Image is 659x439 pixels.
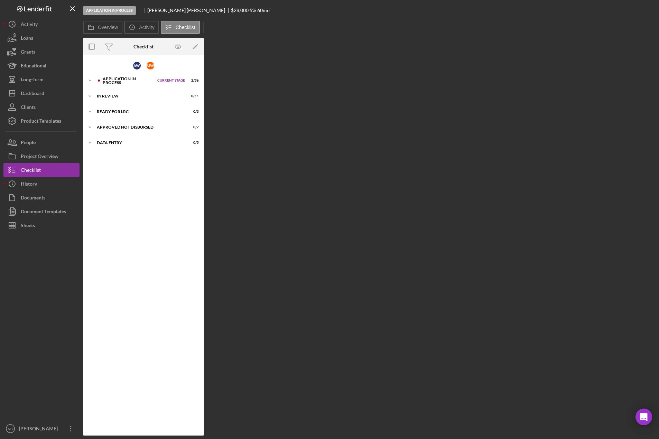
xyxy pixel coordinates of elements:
[3,31,80,45] button: Loans
[161,21,200,34] button: Checklist
[186,110,199,114] div: 0 / 3
[635,409,652,425] div: Open Intercom Messenger
[21,163,41,179] div: Checklist
[17,422,62,437] div: [PERSON_NAME]
[3,422,80,436] button: NG[PERSON_NAME]
[103,77,154,85] div: Application In Process
[21,114,61,130] div: Product Templates
[98,25,118,30] label: Overview
[3,17,80,31] button: Activity
[231,7,249,13] span: $28,000
[139,25,154,30] label: Activity
[157,78,185,83] span: Current Stage
[186,78,199,83] div: 2 / 36
[3,114,80,128] button: Product Templates
[133,44,154,49] div: Checklist
[176,25,195,30] label: Checklist
[8,427,13,431] text: NG
[21,177,37,193] div: History
[124,21,159,34] button: Activity
[83,6,136,15] div: Application In Process
[21,205,66,220] div: Document Templates
[97,110,182,114] div: Ready for LRC
[21,59,46,74] div: Educational
[3,86,80,100] button: Dashboard
[21,100,36,116] div: Clients
[97,125,182,129] div: Approved Not Disbursed
[21,191,45,206] div: Documents
[3,218,80,232] button: Sheets
[186,94,199,98] div: 0 / 11
[250,8,256,13] div: 5 %
[83,21,122,34] button: Overview
[97,141,182,145] div: Data Entry
[3,45,80,59] button: Grants
[3,205,80,218] button: Document Templates
[257,8,270,13] div: 60 mo
[133,62,141,69] div: A W
[147,62,154,69] div: M W
[21,31,33,47] div: Loans
[21,218,35,234] div: Sheets
[147,8,231,13] div: [PERSON_NAME] [PERSON_NAME]
[3,73,80,86] button: Long-Term
[186,125,199,129] div: 0 / 7
[21,149,58,165] div: Project Overview
[21,17,38,33] div: Activity
[3,136,80,149] button: People
[3,59,80,73] button: Educational
[3,100,80,114] button: Clients
[3,191,80,205] button: Documents
[97,94,182,98] div: In Review
[3,149,80,163] button: Project Overview
[3,177,80,191] button: History
[21,136,36,151] div: People
[21,73,44,88] div: Long-Term
[186,141,199,145] div: 0 / 5
[3,163,80,177] button: Checklist
[21,86,44,102] div: Dashboard
[21,45,35,60] div: Grants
